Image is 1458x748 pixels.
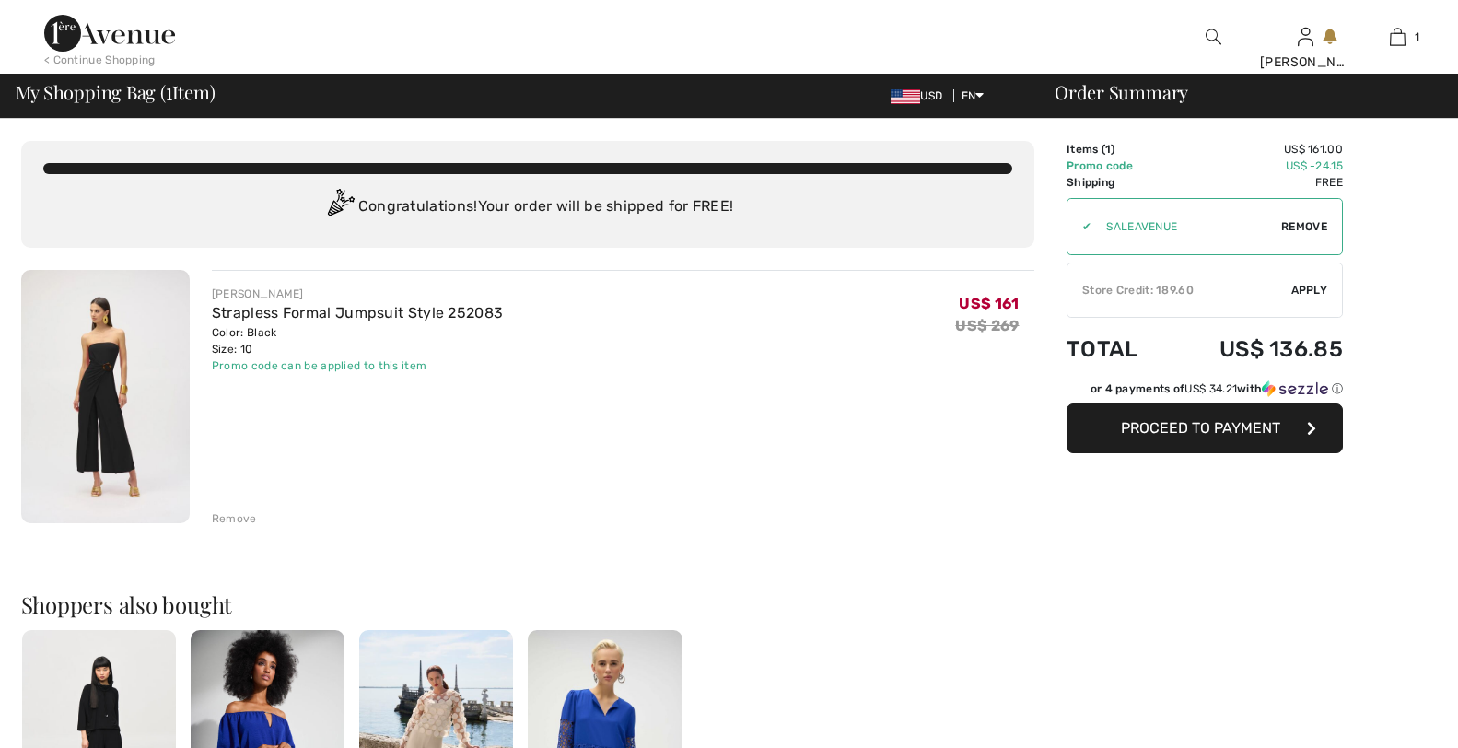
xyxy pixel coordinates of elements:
div: < Continue Shopping [44,52,156,68]
img: Congratulation2.svg [321,189,358,226]
div: [PERSON_NAME] [1260,53,1350,72]
a: Sign In [1298,28,1313,45]
td: US$ -24.15 [1168,158,1343,174]
div: Order Summary [1032,83,1447,101]
div: Remove [212,510,257,527]
span: US$ 161 [959,295,1019,312]
div: [PERSON_NAME] [212,286,503,302]
a: Strapless Formal Jumpsuit Style 252083 [212,304,503,321]
img: search the website [1206,26,1221,48]
td: Items ( ) [1067,141,1168,158]
span: Remove [1281,218,1327,235]
div: Congratulations! Your order will be shipped for FREE! [43,189,1012,226]
span: Apply [1291,282,1328,298]
span: My Shopping Bag ( Item) [16,83,216,101]
span: 1 [1415,29,1419,45]
div: or 4 payments of with [1091,380,1343,397]
img: Strapless Formal Jumpsuit Style 252083 [21,270,190,523]
td: Promo code [1067,158,1168,174]
img: My Info [1298,26,1313,48]
div: Store Credit: 189.60 [1067,282,1291,298]
span: 1 [166,78,172,102]
span: USD [891,89,950,102]
img: 1ère Avenue [44,15,175,52]
span: EN [962,89,985,102]
div: Promo code can be applied to this item [212,357,503,374]
h2: Shoppers also bought [21,593,1034,615]
s: US$ 269 [955,317,1019,334]
td: Free [1168,174,1343,191]
div: Color: Black Size: 10 [212,324,503,357]
input: Promo code [1091,199,1281,254]
td: Total [1067,318,1168,380]
img: My Bag [1390,26,1406,48]
img: US Dollar [891,89,920,104]
td: US$ 161.00 [1168,141,1343,158]
div: ✔ [1067,218,1091,235]
button: Proceed to Payment [1067,403,1343,453]
td: US$ 136.85 [1168,318,1343,380]
span: Proceed to Payment [1121,419,1280,437]
span: 1 [1105,143,1111,156]
td: Shipping [1067,174,1168,191]
img: Sezzle [1262,380,1328,397]
span: US$ 34.21 [1184,382,1237,395]
div: or 4 payments ofUS$ 34.21withSezzle Click to learn more about Sezzle [1067,380,1343,403]
a: 1 [1352,26,1442,48]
